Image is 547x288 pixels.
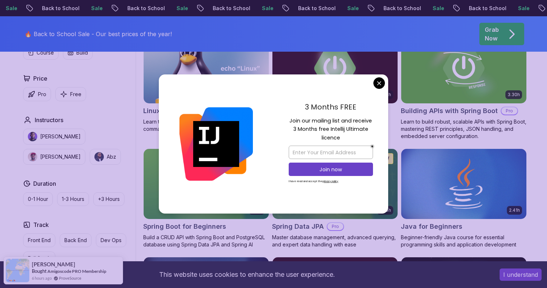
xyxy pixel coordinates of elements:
h2: Duration [33,179,56,188]
p: 1-3 Hours [62,195,84,203]
p: Full Stack [28,255,51,262]
h2: Linux Fundamentals [143,106,207,116]
button: Dev Ops [96,233,126,247]
h2: Track [33,220,49,229]
p: Learn the fundamentals of Linux and how to use the command line [143,118,269,133]
img: instructor img [94,152,104,162]
p: [PERSON_NAME] [40,153,81,160]
img: instructor img [28,152,37,162]
h2: Spring Data JPA [272,222,324,232]
button: Pro [23,87,51,101]
p: Sale [425,5,449,12]
p: Course [37,49,54,56]
img: provesource social proof notification image [6,259,29,282]
img: Building APIs with Spring Boot card [401,33,526,103]
p: 🔥 Back to School Sale - Our best prices of the year! [25,30,172,38]
p: 3.30h [508,92,520,98]
p: Sale [340,5,363,12]
p: +3 Hours [98,195,120,203]
h2: Instructors [35,116,63,124]
span: [PERSON_NAME] [32,261,75,267]
p: Dev Ops [101,237,122,244]
p: Back End [64,237,87,244]
p: Sale [84,5,107,12]
p: Pro [501,107,517,115]
p: Sale [169,5,192,12]
img: instructor img [28,132,37,141]
span: 6 hours ago [32,275,52,281]
p: 2.41h [509,207,520,213]
h2: Price [33,74,47,83]
img: Advanced Spring Boot card [272,33,398,103]
a: Linux Fundamentals card6.00hLinux FundamentalsProLearn the fundamentals of Linux and how to use t... [143,33,269,133]
p: Back to School [120,5,169,12]
button: Accept cookies [500,268,542,281]
p: Back to School [376,5,425,12]
p: Beginner-friendly Java course for essential programming skills and application development [401,234,527,248]
p: Sale [511,5,534,12]
img: Spring Boot for Beginners card [144,149,269,219]
button: Full Stack [23,252,55,265]
button: 0-1 Hour [23,192,53,206]
p: Back to School [462,5,511,12]
a: Amigoscode PRO Membership [47,268,106,274]
p: Sale [255,5,278,12]
div: This website uses cookies to enhance the user experience. [5,267,489,283]
button: 1-3 Hours [57,192,89,206]
p: [PERSON_NAME] [40,133,81,140]
button: +3 Hours [93,192,124,206]
p: Grab Now [485,25,499,43]
p: Free [70,91,81,98]
a: Spring Boot for Beginners card1.67hNEWSpring Boot for BeginnersBuild a CRUD API with Spring Boot ... [143,149,269,248]
p: Build a CRUD API with Spring Boot and PostgreSQL database using Spring Data JPA and Spring AI [143,234,269,248]
img: Java for Beginners card [401,149,526,219]
button: instructor imgAbz [90,149,121,165]
p: Master database management, advanced querying, and expert data handling with ease [272,234,398,248]
p: Front End [28,237,51,244]
img: Linux Fundamentals card [144,33,269,103]
p: Abz [107,153,116,160]
button: Back End [60,233,92,247]
span: Bought [32,268,47,274]
h2: Building APIs with Spring Boot [401,106,498,116]
p: Back to School [205,5,255,12]
a: Building APIs with Spring Boot card3.30hBuilding APIs with Spring BootProLearn to build robust, s... [401,33,527,140]
p: Pro [327,223,343,230]
p: 0-1 Hour [28,195,48,203]
button: Course [23,46,59,60]
h2: Spring Boot for Beginners [143,222,226,232]
p: Pro [38,91,46,98]
p: Build [76,49,88,56]
p: Learn to build robust, scalable APIs with Spring Boot, mastering REST principles, JSON handling, ... [401,118,527,140]
p: Back to School [35,5,84,12]
a: Java for Beginners card2.41hJava for BeginnersBeginner-friendly Java course for essential program... [401,149,527,248]
button: Build [63,46,93,60]
button: instructor img[PERSON_NAME] [23,129,85,145]
p: Back to School [291,5,340,12]
button: Free [55,87,86,101]
button: instructor img[PERSON_NAME] [23,149,85,165]
button: Front End [23,233,55,247]
a: ProveSource [59,275,81,281]
h2: Java for Beginners [401,222,462,232]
